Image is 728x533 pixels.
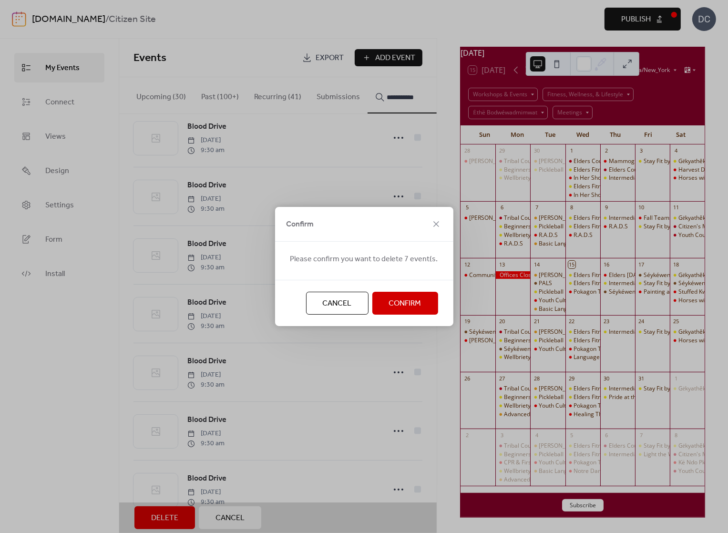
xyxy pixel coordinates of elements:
span: Cancel [323,298,352,309]
span: Confirm [287,219,314,230]
button: Confirm [372,292,438,315]
button: Cancel [306,292,369,315]
span: Confirm [389,298,421,309]
span: Please confirm you want to delete 7 event(s. [290,254,438,265]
